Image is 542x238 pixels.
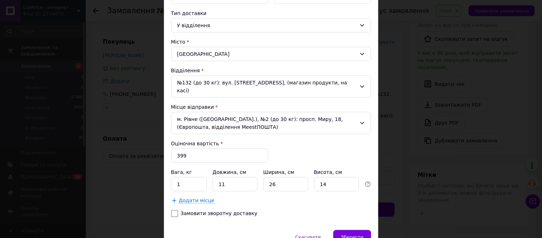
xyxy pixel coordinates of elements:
[213,169,248,175] label: Довжина, см
[171,47,371,61] div: [GEOGRAPHIC_DATA]
[171,210,371,217] label: Замовити зворотну доставку
[177,21,357,29] div: У відділення
[179,198,215,204] span: Додати місце
[314,169,344,175] label: Висота, см
[171,141,219,146] label: Оціночна вартість
[171,38,371,45] div: Місто
[171,10,371,17] div: Тип доставки
[171,76,371,98] div: №132 (до 30 кг): вул. [STREET_ADDRESS], (магазин продукти, на касі)
[171,169,194,175] label: Вага, кг
[171,112,371,134] div: м. Рівне ([GEOGRAPHIC_DATA].), №2 (до 30 кг): просп. Миру, 18, (Європошта, відділення MeestПОШТА)
[171,67,371,74] div: Відділення
[263,169,296,175] label: Ширина, см
[171,103,371,111] div: Місце відправки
